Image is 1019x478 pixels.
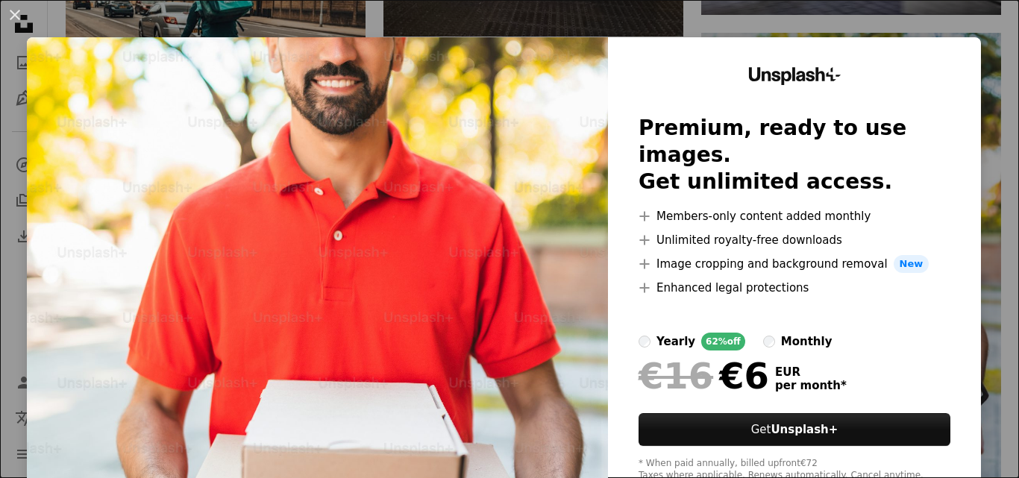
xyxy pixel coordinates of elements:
[639,115,950,195] h2: Premium, ready to use images. Get unlimited access.
[639,336,650,348] input: yearly62%off
[894,255,929,273] span: New
[771,423,838,436] strong: Unsplash+
[775,379,847,392] span: per month *
[639,413,950,446] button: GetUnsplash+
[639,231,950,249] li: Unlimited royalty-free downloads
[763,336,775,348] input: monthly
[781,333,833,350] div: monthly
[639,207,950,225] li: Members-only content added monthly
[639,356,713,395] span: €16
[656,333,695,350] div: yearly
[639,356,769,395] div: €6
[639,279,950,297] li: Enhanced legal protections
[701,333,745,350] div: 62% off
[639,255,950,273] li: Image cropping and background removal
[775,365,847,379] span: EUR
